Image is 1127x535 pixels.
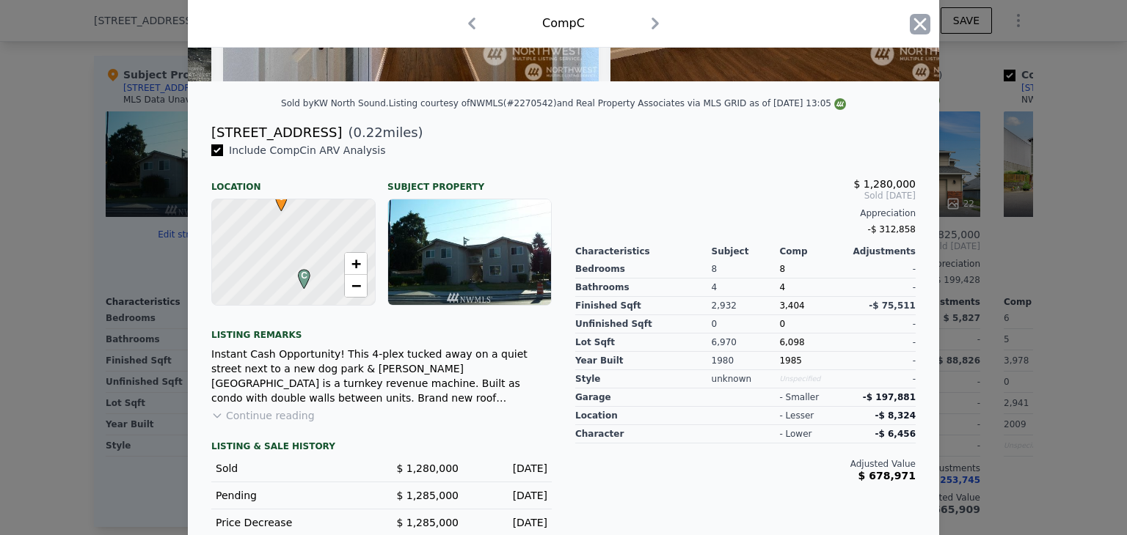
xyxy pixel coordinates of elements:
[712,333,780,352] div: 6,970
[712,278,780,297] div: 4
[281,98,389,108] div: Sold by KW North Sound .
[211,347,552,405] div: Instant Cash Opportunity! This 4-plex tucked away on a quiet street next to a new dog park & [PER...
[575,333,712,352] div: Lot Sqft
[575,207,916,219] div: Appreciation
[351,254,361,273] span: +
[847,370,916,388] div: -
[351,276,361,295] span: −
[575,278,712,297] div: Bathrooms
[712,297,780,315] div: 2,932
[847,260,916,278] div: -
[211,169,376,193] div: Location
[575,297,712,315] div: Finished Sqft
[712,260,780,278] div: 8
[271,191,280,200] div: •
[875,429,916,439] span: -$ 6,456
[779,246,847,257] div: Comp
[211,122,342,143] div: [STREET_ADDRESS]
[216,461,370,476] div: Sold
[211,317,552,341] div: Listing remarks
[712,315,780,333] div: 0
[863,392,916,402] span: -$ 197,881
[712,246,780,257] div: Subject
[387,169,552,193] div: Subject Property
[712,370,780,388] div: unknown
[542,15,585,32] div: Comp C
[869,300,916,311] span: -$ 75,511
[847,352,916,370] div: -
[396,517,459,528] span: $ 1,285,000
[575,260,712,278] div: Bedrooms
[858,470,916,481] span: $ 678,971
[294,269,303,278] div: C
[345,275,367,297] a: Zoom out
[342,122,423,143] span: ( miles)
[211,408,315,423] button: Continue reading
[389,98,846,108] div: Listing courtesy of NWMLS (#2270542) and Real Property Associates via MLS GRID as of [DATE] 13:05
[354,125,383,140] span: 0.22
[396,490,459,501] span: $ 1,285,000
[470,488,547,503] div: [DATE]
[470,515,547,530] div: [DATE]
[216,488,370,503] div: Pending
[779,319,785,329] span: 0
[875,410,916,421] span: -$ 8,324
[847,315,916,333] div: -
[847,278,916,297] div: -
[779,300,804,311] span: 3,404
[779,370,847,388] div: Unspecified
[712,352,780,370] div: 1980
[575,407,712,425] div: location
[470,461,547,476] div: [DATE]
[575,315,712,333] div: Unfinished Sqft
[779,278,847,297] div: 4
[853,178,916,190] span: $ 1,280,000
[575,190,916,202] span: Sold [DATE]
[216,515,370,530] div: Price Decrease
[868,224,916,235] span: -$ 312,858
[575,388,712,407] div: garage
[779,337,804,347] span: 6,098
[575,246,712,257] div: Characteristics
[345,253,367,275] a: Zoom in
[779,264,785,274] span: 8
[834,98,846,110] img: NWMLS Logo
[575,352,712,370] div: Year Built
[779,410,814,421] div: - lesser
[779,352,847,370] div: 1985
[779,428,811,440] div: - lower
[847,246,916,257] div: Adjustments
[575,458,916,470] div: Adjusted Value
[211,440,552,455] div: LISTING & SALE HISTORY
[396,462,459,474] span: $ 1,280,000
[847,333,916,352] div: -
[223,144,392,156] span: Include Comp C in ARV Analysis
[575,370,712,388] div: Style
[779,391,819,403] div: - smaller
[575,425,712,443] div: character
[294,269,314,282] span: C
